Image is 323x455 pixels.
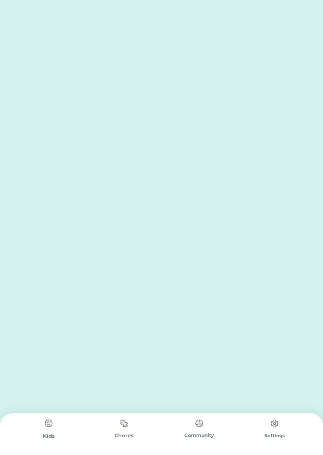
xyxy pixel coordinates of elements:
[86,432,161,440] div: Chores
[161,432,237,439] div: Community
[191,416,207,431] img: type%3Dchores%2C%20state%3Ddefault.svg
[237,432,312,439] div: Settings
[41,416,57,431] img: type%3Dchores%2C%20state%3Ddefault.svg
[11,432,86,440] div: Kids
[267,416,282,431] img: type%3Dchores%2C%20state%3Ddefault.svg
[116,416,132,431] img: type%3Dchores%2C%20state%3Ddefault.svg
